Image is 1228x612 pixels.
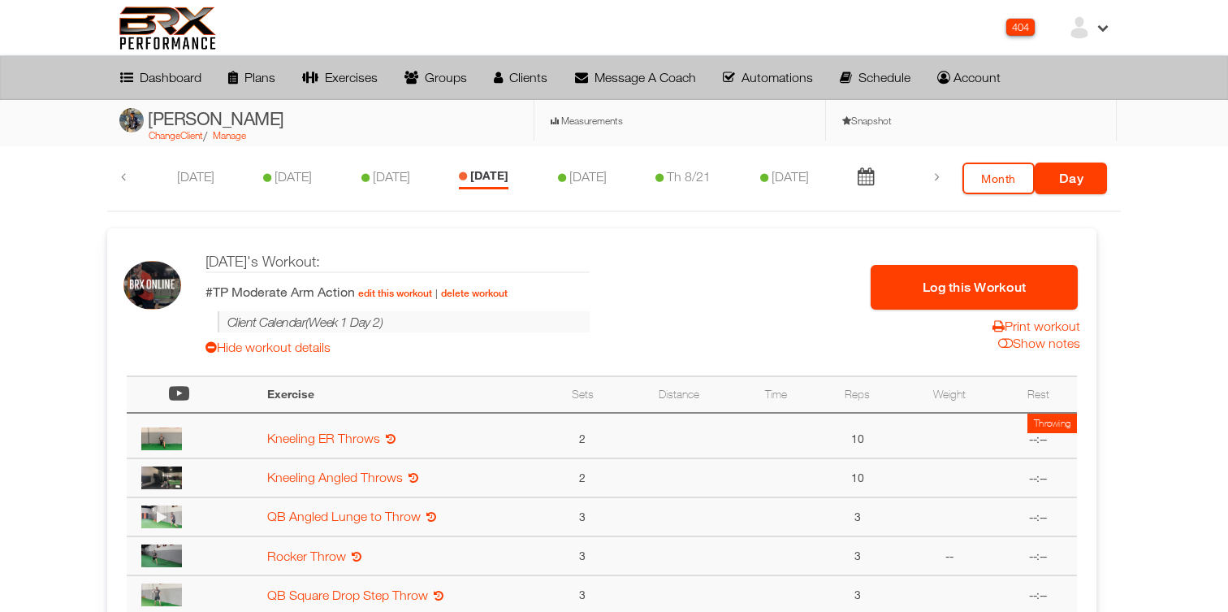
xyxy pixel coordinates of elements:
[267,470,403,484] a: Kneeling Angled Throws
[1027,414,1077,433] div: Throwing
[575,71,696,84] div: Message A Coach
[223,63,279,92] a: Plans
[815,497,900,536] td: 3
[984,319,1080,333] a: Print workout
[115,63,205,92] a: Dashboard
[267,431,380,445] a: Kneeling ER Throws
[141,467,182,489] img: thumbnail.png
[826,100,1117,141] a: Snapshot
[275,169,312,184] a: [DATE]
[999,536,1077,575] td: --:--
[543,458,621,497] td: 2
[937,71,1001,84] div: Account
[933,63,1005,92] a: Account
[205,251,590,273] div: [DATE] 's Workout:
[435,287,438,299] span: |
[815,458,900,497] td: 10
[141,584,182,606] img: thumbnail.png
[815,376,900,413] th: Reps
[667,169,711,184] a: Th 8/21
[490,63,552,92] a: Clients
[149,129,203,141] a: Change Client
[543,376,621,413] th: Sets
[737,376,815,413] th: Time
[1006,19,1035,36] div: 404
[494,71,547,84] div: Clients
[141,545,182,567] img: thumbnail.png
[1035,163,1107,194] a: Day
[1067,15,1092,40] img: ex-default-user.svg
[990,336,1080,350] div: Show notes
[999,413,1077,458] td: --:--
[123,261,181,310] img: ios_large.PNG
[119,106,284,132] h3: [PERSON_NAME]
[120,71,201,84] div: Dashboard
[835,63,915,92] a: Schedule
[141,506,182,528] img: thumbnail.png
[999,497,1077,536] td: --:--
[962,163,1035,194] a: Month
[177,169,214,184] a: [DATE]
[119,115,284,128] a: [PERSON_NAME]
[900,376,999,413] th: Weight
[358,288,432,299] a: edit this workout
[228,71,275,84] div: Plans
[205,284,508,299] span: #TP Moderate Arm Action
[259,376,543,413] th: Exercise
[621,376,737,413] th: Distance
[205,339,590,355] a: Hide workout details
[400,63,472,92] a: Groups
[569,169,607,184] a: [DATE]
[999,458,1077,497] td: --:--
[119,7,216,50] img: 6f7da32581c89ca25d665dc3aae533e4f14fe3ef_original.svg
[999,376,1077,413] th: Rest
[723,71,813,84] div: Automations
[718,63,817,92] a: Automations
[459,168,508,189] li: [DATE]
[119,108,144,132] img: profile.JPG
[570,63,700,92] a: Message A Coach
[213,129,246,141] a: Manage
[297,63,382,92] a: Exercises
[543,536,621,575] td: 3
[218,311,590,332] h5: Client Calendar ( Week 1 Day 2 )
[543,413,621,458] td: 2
[840,71,910,84] div: Schedule
[373,169,410,184] a: [DATE]
[900,536,999,575] td: --
[302,71,378,84] div: Exercises
[815,413,900,458] td: 10
[267,509,421,523] a: QB Angled Lunge to Throw
[404,71,467,84] div: Groups
[141,428,182,450] img: thumbnail.png
[815,536,900,575] td: 3
[534,100,825,141] a: Measurements
[543,497,621,536] td: 3
[267,588,428,602] a: QB Square Drop Step Throw
[871,265,1078,310] button: Log this Workout
[772,169,809,184] a: [DATE]
[119,127,517,146] div: /
[267,549,346,563] a: Rocker Throw
[441,288,508,299] a: delete workout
